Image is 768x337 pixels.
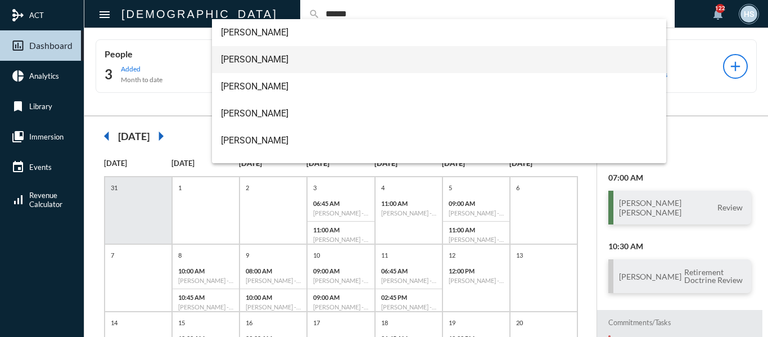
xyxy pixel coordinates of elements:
p: 06:45 AM [381,267,436,275]
span: [PERSON_NAME] [221,19,658,46]
p: 11:00 AM [449,226,504,233]
h6: [PERSON_NAME] - Review [381,209,436,217]
p: [DATE] [374,159,442,168]
mat-icon: pie_chart [11,69,25,83]
button: Toggle sidenav [93,3,116,25]
p: 10 [310,250,323,260]
p: 12:00 PM [449,267,504,275]
mat-icon: mediation [11,8,25,22]
p: 3 [310,183,319,192]
h6: [PERSON_NAME] - Retirement Doctrine Review [449,236,504,243]
h6: [PERSON_NAME] - Investment Review [313,236,368,243]
mat-icon: signal_cellular_alt [11,193,25,206]
p: 11:00 AM [313,226,368,233]
p: 02:45 PM [381,294,436,301]
p: 4 [378,183,387,192]
p: 11 [378,250,391,260]
mat-icon: arrow_left [96,125,118,147]
span: ACT [29,11,44,20]
h6: [PERSON_NAME] - Action [178,303,233,311]
h2: [DATE] [118,130,150,142]
mat-icon: notifications [711,7,725,21]
p: 15 [175,318,188,327]
p: Added [121,65,162,73]
span: Events [29,163,52,172]
h2: 10:30 AM [608,241,751,251]
p: 10:00 AM [178,267,233,275]
p: 5 [446,183,455,192]
p: 31 [108,183,120,192]
p: [DATE] [608,147,751,156]
h2: 3 [105,65,112,83]
span: Immersion [29,132,64,141]
h6: [PERSON_NAME] - Review [246,277,301,284]
mat-icon: add [728,59,743,74]
div: HS [740,6,757,23]
mat-icon: bookmark [11,100,25,113]
p: [DATE] [442,159,509,168]
h2: [DEMOGRAPHIC_DATA] [121,5,278,23]
h6: [PERSON_NAME] - [PERSON_NAME] - Retirement Income [313,303,368,311]
span: Review [715,203,746,213]
mat-icon: collections_bookmark [11,130,25,143]
p: 06:45 AM [313,200,368,207]
mat-icon: Side nav toggle icon [98,8,111,21]
p: 09:00 AM [449,200,504,207]
div: 122 [716,4,725,13]
p: 8 [175,250,184,260]
h6: [PERSON_NAME] - [PERSON_NAME] - Retirement Income [449,277,504,284]
p: 10:00 AM [246,294,301,301]
h6: [PERSON_NAME] - Action [178,277,233,284]
h2: AGENDA [608,131,751,144]
span: [PERSON_NAME] [221,127,658,154]
p: [DATE] [509,159,577,168]
p: 14 [108,318,120,327]
p: 09:00 AM [313,267,368,275]
p: 2 [243,183,252,192]
p: 17 [310,318,323,327]
h3: [PERSON_NAME] [PERSON_NAME] [619,198,681,217]
span: [PERSON_NAME] [221,100,658,127]
span: Library [29,102,52,111]
p: 13 [513,250,526,260]
p: 1 [175,183,184,192]
p: [DATE] [306,159,374,168]
mat-icon: search [309,8,320,20]
h2: Commitments/Tasks [608,318,751,327]
p: 16 [243,318,255,327]
span: [PERSON_NAME] [221,46,658,73]
p: Month to date [121,75,162,84]
p: 19 [446,318,458,327]
h3: [PERSON_NAME] [619,272,681,281]
h6: [PERSON_NAME] - Investment [381,277,436,284]
h2: 07:00 AM [608,173,751,182]
h6: [PERSON_NAME] - Review [246,303,301,311]
p: 08:00 AM [246,267,301,275]
h6: [PERSON_NAME] - Verification [381,303,436,311]
p: 12 [446,250,458,260]
mat-icon: insert_chart_outlined [11,39,25,52]
p: [DATE] [104,159,171,168]
h6: [PERSON_NAME] - [PERSON_NAME] - Income Protection [449,209,504,217]
span: Analytics [29,71,59,80]
h6: [PERSON_NAME] - [PERSON_NAME] - Investment Compliance Review [313,277,368,284]
p: 7 [108,250,117,260]
h6: [PERSON_NAME] - Investment [313,209,368,217]
p: 18 [378,318,391,327]
mat-icon: arrow_right [150,125,172,147]
span: Revenue Calculator [29,191,62,209]
span: [PERSON_NAME] [221,73,658,100]
p: 09:00 AM [313,294,368,301]
mat-icon: event [11,160,25,174]
p: 11:00 AM [381,200,436,207]
p: [DATE] [171,159,239,168]
p: People [105,48,219,59]
span: Retirement Doctrine Review [681,267,746,285]
p: [DATE] [239,159,306,168]
p: 10:45 AM [178,294,233,301]
span: Dashboard [29,41,73,51]
p: 9 [243,250,252,260]
span: [PERSON_NAME] [221,154,658,181]
p: 6 [513,183,522,192]
p: 20 [513,318,526,327]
